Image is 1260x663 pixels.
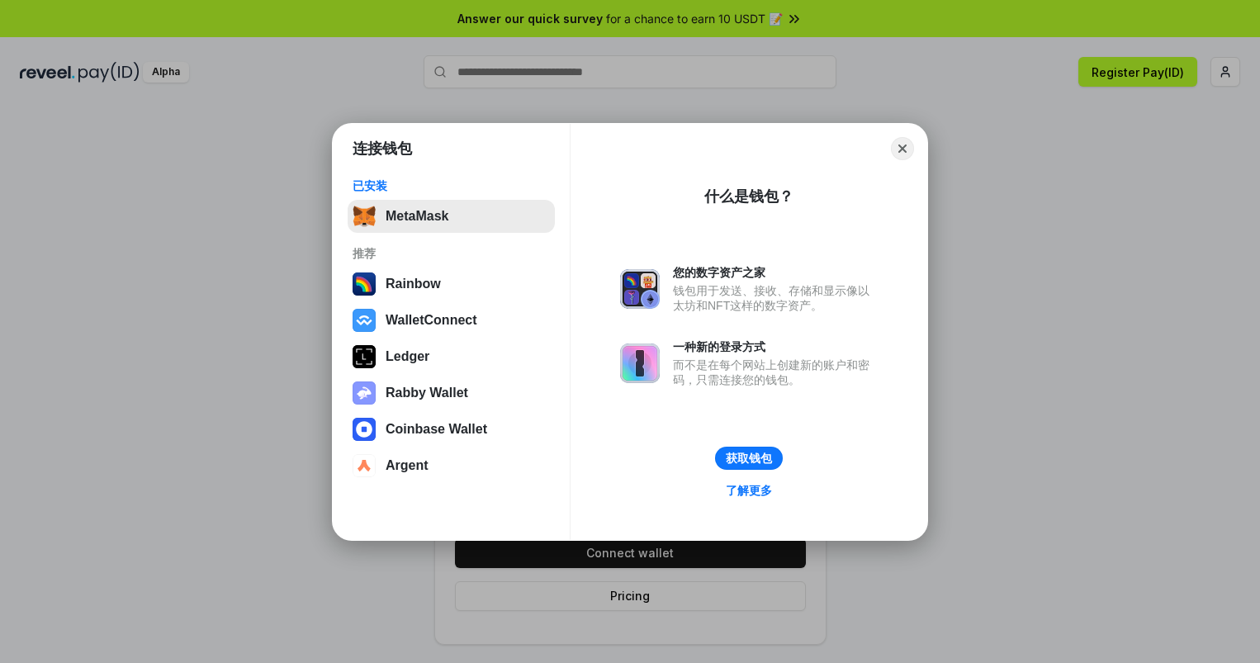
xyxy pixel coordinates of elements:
div: MetaMask [386,209,448,224]
img: svg+xml,%3Csvg%20xmlns%3D%22http%3A%2F%2Fwww.w3.org%2F2000%2Fsvg%22%20fill%3D%22none%22%20viewBox... [353,381,376,405]
button: Close [891,137,914,160]
div: 什么是钱包？ [704,187,793,206]
div: 钱包用于发送、接收、存储和显示像以太坊和NFT这样的数字资产。 [673,283,878,313]
div: 您的数字资产之家 [673,265,878,280]
button: MetaMask [348,200,555,233]
div: 推荐 [353,246,550,261]
img: svg+xml,%3Csvg%20width%3D%2228%22%20height%3D%2228%22%20viewBox%3D%220%200%2028%2028%22%20fill%3D... [353,418,376,441]
a: 了解更多 [716,480,782,501]
img: svg+xml,%3Csvg%20xmlns%3D%22http%3A%2F%2Fwww.w3.org%2F2000%2Fsvg%22%20fill%3D%22none%22%20viewBox... [620,269,660,309]
img: svg+xml,%3Csvg%20width%3D%2228%22%20height%3D%2228%22%20viewBox%3D%220%200%2028%2028%22%20fill%3D... [353,309,376,332]
img: svg+xml,%3Csvg%20xmlns%3D%22http%3A%2F%2Fwww.w3.org%2F2000%2Fsvg%22%20fill%3D%22none%22%20viewBox... [620,343,660,383]
button: Ledger [348,340,555,373]
button: Rainbow [348,268,555,301]
img: svg+xml,%3Csvg%20xmlns%3D%22http%3A%2F%2Fwww.w3.org%2F2000%2Fsvg%22%20width%3D%2228%22%20height%3... [353,345,376,368]
div: Ledger [386,349,429,364]
button: Argent [348,449,555,482]
div: Coinbase Wallet [386,422,487,437]
button: WalletConnect [348,304,555,337]
div: 一种新的登录方式 [673,339,878,354]
div: Argent [386,458,429,473]
button: Rabby Wallet [348,376,555,410]
img: svg+xml,%3Csvg%20width%3D%2228%22%20height%3D%2228%22%20viewBox%3D%220%200%2028%2028%22%20fill%3D... [353,454,376,477]
button: 获取钱包 [715,447,783,470]
div: Rainbow [386,277,441,291]
div: 而不是在每个网站上创建新的账户和密码，只需连接您的钱包。 [673,358,878,387]
div: WalletConnect [386,313,477,328]
div: Rabby Wallet [386,386,468,400]
button: Coinbase Wallet [348,413,555,446]
div: 获取钱包 [726,451,772,466]
img: svg+xml,%3Csvg%20width%3D%22120%22%20height%3D%22120%22%20viewBox%3D%220%200%20120%20120%22%20fil... [353,272,376,296]
div: 了解更多 [726,483,772,498]
div: 已安装 [353,178,550,193]
img: svg+xml,%3Csvg%20fill%3D%22none%22%20height%3D%2233%22%20viewBox%3D%220%200%2035%2033%22%20width%... [353,205,376,228]
h1: 连接钱包 [353,139,412,159]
